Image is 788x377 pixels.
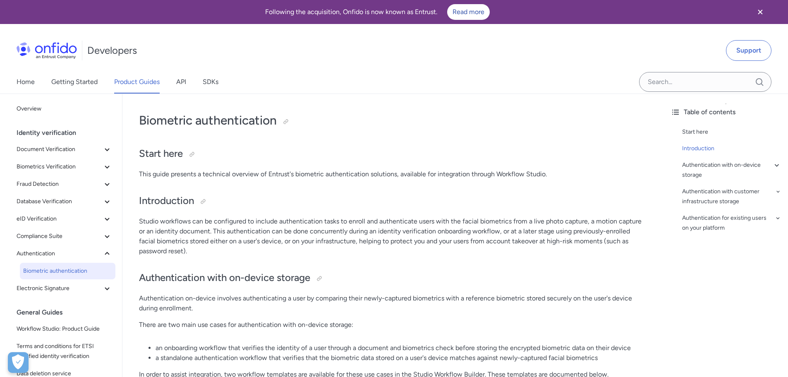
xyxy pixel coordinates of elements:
p: Studio workflows can be configured to include authentication tasks to enroll and authenticate use... [139,216,647,256]
input: Onfido search input field [639,72,771,92]
a: Authentication for existing users on your platform [682,213,781,233]
span: eID Verification [17,214,102,224]
a: Biometric authentication [20,263,115,279]
a: Workflow Studio: Product Guide [13,321,115,337]
h2: Authentication with on-device storage [139,271,647,285]
div: General Guides [17,304,119,321]
span: Biometrics Verification [17,162,102,172]
span: Biometric authentication [23,266,112,276]
a: Home [17,70,35,94]
button: Close banner [745,2,776,22]
li: a standalone authentication workflow that verifies that the biometric data stored on a user's dev... [156,353,647,363]
a: Terms and conditions for ETSI certified identity verification [13,338,115,365]
span: Terms and conditions for ETSI certified identity verification [17,341,112,361]
h1: Developers [87,44,137,57]
button: Open Preferences [8,352,29,373]
button: Electronic Signature [13,280,115,297]
p: There are two main use cases for authentication with on-device storage: [139,320,647,330]
button: Database Verification [13,193,115,210]
span: Overview [17,104,112,114]
span: Database Verification [17,197,102,207]
a: Getting Started [51,70,98,94]
div: Cookie Preferences [8,352,29,373]
a: Authentication with on-device storage [682,160,781,180]
button: Authentication [13,245,115,262]
h2: Start here [139,147,647,161]
a: Start here [682,127,781,137]
button: Document Verification [13,141,115,158]
div: Table of contents [671,107,781,117]
a: Authentication with customer infrastructure storage [682,187,781,207]
a: Introduction [682,144,781,154]
span: Electronic Signature [17,283,102,293]
button: eID Verification [13,211,115,227]
a: SDKs [203,70,218,94]
h1: Biometric authentication [139,112,647,129]
p: This guide presents a technical overview of Entrust's biometric authentication solutions, availab... [139,169,647,179]
h2: Introduction [139,194,647,208]
a: API [176,70,186,94]
button: Fraud Detection [13,176,115,192]
button: Biometrics Verification [13,158,115,175]
a: Support [726,40,771,61]
button: Compliance Suite [13,228,115,245]
span: Document Verification [17,144,102,154]
li: an onboarding workflow that verifies the identity of a user through a document and biometrics che... [156,343,647,353]
div: Identity verification [17,125,119,141]
span: Workflow Studio: Product Guide [17,324,112,334]
img: Onfido Logo [17,42,77,59]
p: Authentication on-device involves authenticating a user by comparing their newly-captured biometr... [139,293,647,313]
a: Read more [447,4,490,20]
span: Compliance Suite [17,231,102,241]
a: Overview [13,101,115,117]
span: Authentication [17,249,102,259]
span: Fraud Detection [17,179,102,189]
a: Product Guides [114,70,160,94]
svg: Close banner [755,7,765,17]
div: Following the acquisition, Onfido is now known as Entrust. [10,4,745,20]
